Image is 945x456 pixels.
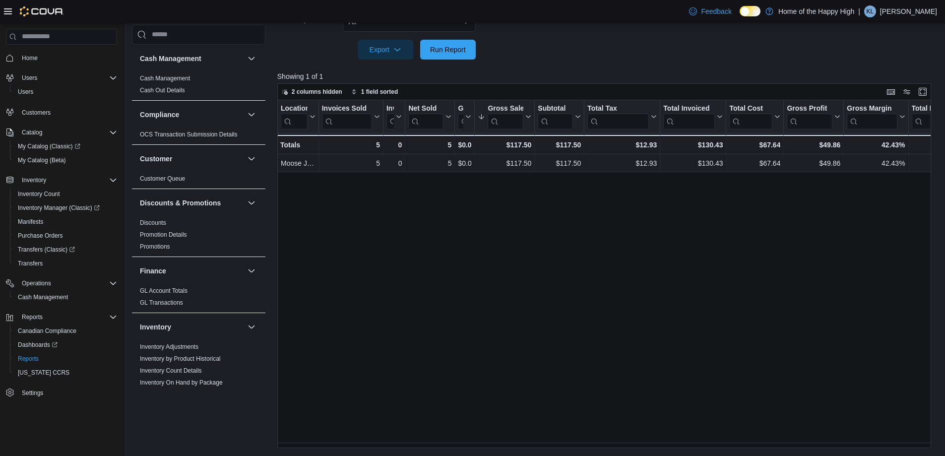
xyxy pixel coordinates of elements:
[18,190,60,198] span: Inventory Count
[18,174,117,186] span: Inventory
[6,47,117,426] nav: Complex example
[140,87,185,94] a: Cash Out Details
[663,157,723,169] div: $130.43
[321,104,372,114] div: Invoices Sold
[538,104,573,130] div: Subtotal
[18,218,43,226] span: Manifests
[140,110,179,120] h3: Compliance
[2,126,121,139] button: Catalog
[430,45,466,55] span: Run Report
[740,6,760,16] input: Dark Mode
[538,104,573,114] div: Subtotal
[132,173,265,189] div: Customer
[140,75,190,82] a: Cash Management
[132,285,265,313] div: Finance
[18,232,63,240] span: Purchase Orders
[18,142,80,150] span: My Catalog (Classic)
[2,386,121,400] button: Settings
[18,341,58,349] span: Dashboards
[14,140,117,152] span: My Catalog (Classic)
[18,311,47,323] button: Reports
[729,104,772,130] div: Total Cost
[140,367,202,374] a: Inventory Count Details
[277,71,938,81] p: Showing 1 of 1
[140,74,190,82] span: Cash Management
[858,5,860,17] p: |
[10,290,121,304] button: Cash Management
[22,313,43,321] span: Reports
[18,107,55,119] a: Customers
[663,104,723,130] button: Total Invoiced
[458,139,471,151] div: $0.00
[420,40,476,60] button: Run Report
[321,104,372,130] div: Invoices Sold
[901,86,913,98] button: Display options
[478,157,531,169] div: $117.50
[14,353,43,365] a: Reports
[140,154,244,164] button: Customer
[18,277,55,289] button: Operations
[18,369,69,377] span: [US_STATE] CCRS
[140,231,187,238] a: Promotion Details
[358,40,413,60] button: Export
[14,367,117,379] span: Washington CCRS
[140,266,166,276] h3: Finance
[364,40,407,60] span: Export
[408,157,451,169] div: 5
[2,310,121,324] button: Reports
[246,265,257,277] button: Finance
[458,104,463,114] div: Gift Cards
[587,104,649,130] div: Total Tax
[663,139,723,151] div: $130.43
[663,104,715,114] div: Total Invoiced
[140,110,244,120] button: Compliance
[18,246,75,254] span: Transfers (Classic)
[587,139,657,151] div: $12.93
[281,104,308,130] div: Location
[18,106,117,118] span: Customers
[140,355,221,363] span: Inventory by Product Historical
[685,1,735,21] a: Feedback
[587,104,657,130] button: Total Tax
[140,219,166,226] a: Discounts
[22,389,43,397] span: Settings
[140,86,185,94] span: Cash Out Details
[140,266,244,276] button: Finance
[10,139,121,153] a: My Catalog (Classic)
[14,325,80,337] a: Canadian Compliance
[140,54,201,64] h3: Cash Management
[10,187,121,201] button: Inventory Count
[10,366,121,380] button: [US_STATE] CCRS
[14,202,117,214] span: Inventory Manager (Classic)
[917,86,929,98] button: Enter fullscreen
[140,175,185,183] span: Customer Queue
[20,6,64,16] img: Cova
[847,139,905,151] div: 42.43%
[701,6,731,16] span: Feedback
[18,204,100,212] span: Inventory Manager (Classic)
[132,72,265,100] div: Cash Management
[140,287,188,295] span: GL Account Totals
[18,387,47,399] a: Settings
[867,5,874,17] span: KL
[2,105,121,119] button: Customers
[140,231,187,239] span: Promotion Details
[14,339,62,351] a: Dashboards
[14,258,47,269] a: Transfers
[140,54,244,64] button: Cash Management
[321,104,379,130] button: Invoices Sold
[281,157,315,169] div: Moose Jaw - Main Street - Fire & Flower
[729,104,780,130] button: Total Cost
[2,71,121,85] button: Users
[885,86,897,98] button: Keyboard shortcuts
[22,109,51,117] span: Customers
[14,230,117,242] span: Purchase Orders
[2,173,121,187] button: Inventory
[18,52,117,64] span: Home
[18,311,117,323] span: Reports
[140,379,223,386] a: Inventory On Hand by Package
[729,157,780,169] div: $67.64
[18,327,76,335] span: Canadian Compliance
[386,139,402,151] div: 0
[587,104,649,114] div: Total Tax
